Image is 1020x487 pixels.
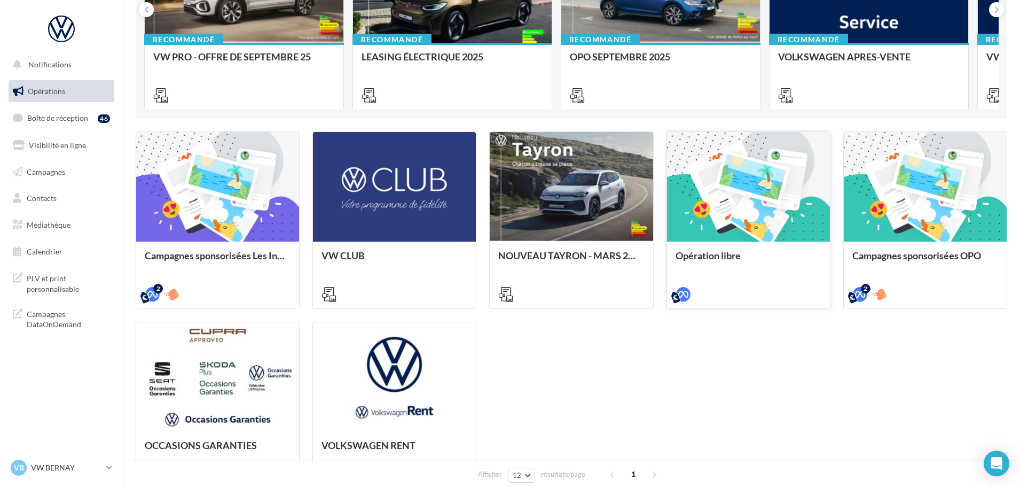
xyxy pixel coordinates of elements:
[145,440,291,461] div: OCCASIONS GARANTIES
[508,468,535,483] button: 12
[31,462,102,473] p: VW BERNAY
[14,462,24,473] span: VB
[27,194,57,203] span: Contacts
[570,51,751,73] div: OPO SEPTEMBRE 2025
[27,247,62,256] span: Calendrier
[6,161,116,183] a: Campagnes
[561,34,640,45] div: Recommandé
[98,114,110,123] div: 46
[513,471,522,480] span: 12
[144,34,223,45] div: Recommandé
[861,284,870,293] div: 2
[6,134,116,157] a: Visibilité en ligne
[27,220,70,229] span: Médiathèque
[28,87,65,96] span: Opérations
[541,469,585,480] span: résultats/page
[676,250,821,272] div: Opération libre
[27,271,110,294] span: PLV et print personnalisable
[6,106,116,129] a: Boîte de réception46
[769,34,848,45] div: Recommandé
[321,440,467,461] div: VOLKSWAGEN RENT
[9,458,114,478] a: VB VW BERNAY
[145,250,291,272] div: Campagnes sponsorisées Les Instants VW Octobre
[27,307,110,330] span: Campagnes DataOnDemand
[362,51,543,73] div: LEASING ÉLECTRIQUE 2025
[478,469,502,480] span: Afficher
[6,214,116,236] a: Médiathèque
[6,267,116,298] a: PLV et print personnalisable
[321,250,467,272] div: VW CLUB
[6,303,116,334] a: Campagnes DataOnDemand
[28,60,72,69] span: Notifications
[29,141,86,150] span: Visibilité en ligne
[352,34,431,45] div: Recommandé
[27,113,88,122] span: Boîte de réception
[153,51,335,73] div: VW PRO - OFFRE DE SEPTEMBRE 25
[852,250,998,272] div: Campagnes sponsorisées OPO
[6,53,112,76] button: Notifications
[6,241,116,263] a: Calendrier
[778,51,960,73] div: VOLKSWAGEN APRES-VENTE
[153,284,163,293] div: 2
[984,451,1009,476] div: Open Intercom Messenger
[6,80,116,103] a: Opérations
[6,187,116,210] a: Contacts
[498,250,644,272] div: NOUVEAU TAYRON - MARS 2025
[27,167,65,176] span: Campagnes
[625,466,642,483] span: 1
